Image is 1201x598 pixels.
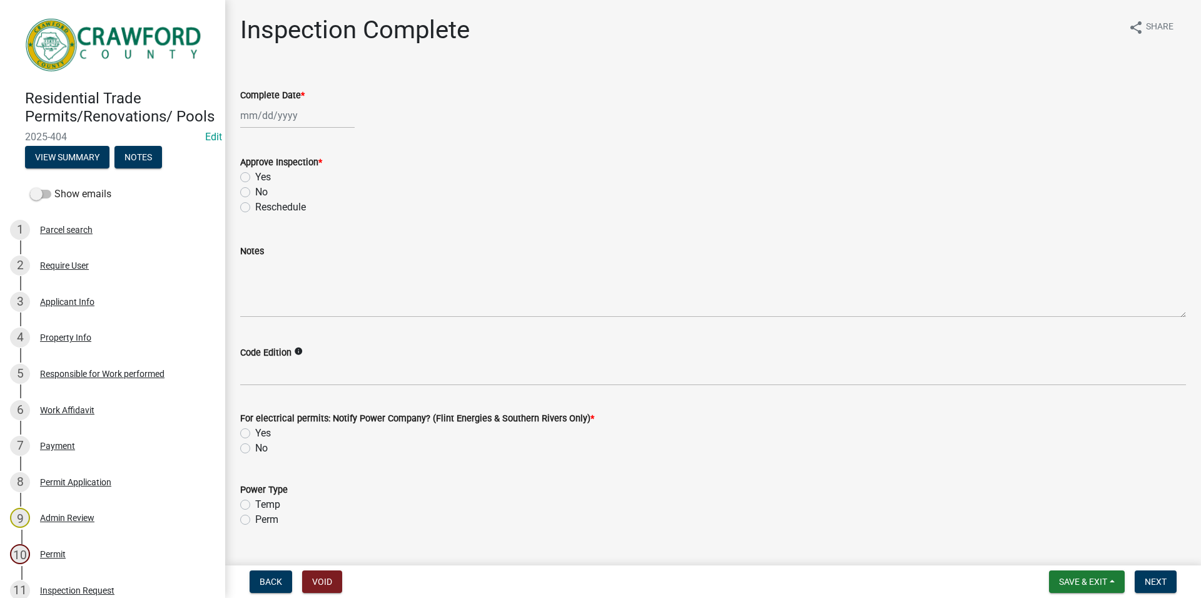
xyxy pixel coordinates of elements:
[240,486,288,495] label: Power Type
[40,297,94,306] div: Applicant Info
[255,185,268,200] label: No
[10,292,30,312] div: 3
[10,472,30,492] div: 8
[260,577,282,587] span: Back
[10,364,30,384] div: 5
[255,512,278,527] label: Perm
[25,13,205,76] img: Crawford County, Georgia
[240,158,322,167] label: Approve Inspection
[255,426,271,441] label: Yes
[40,406,94,415] div: Work Affidavit
[30,187,111,202] label: Show emails
[10,544,30,564] div: 10
[40,333,91,342] div: Property Info
[25,90,215,126] h4: Residential Trade Permits/Renovations/ Pools
[1128,20,1143,35] i: share
[40,513,94,522] div: Admin Review
[240,247,264,256] label: Notes
[25,146,109,168] button: View Summary
[302,570,342,593] button: Void
[40,478,111,487] div: Permit Application
[255,170,271,185] label: Yes
[240,415,594,423] label: For electrical permits: Notify Power Company? (Flint Energies & Southern Rivers Only)
[40,225,93,234] div: Parcel search
[40,586,114,595] div: Inspection Request
[40,441,75,450] div: Payment
[40,261,89,270] div: Require User
[10,220,30,240] div: 1
[114,153,162,163] wm-modal-confirm: Notes
[1049,570,1125,593] button: Save & Exit
[40,369,165,378] div: Responsible for Work performed
[1118,15,1183,39] button: shareShare
[25,153,109,163] wm-modal-confirm: Summary
[1146,20,1173,35] span: Share
[250,570,292,593] button: Back
[240,15,470,45] h1: Inspection Complete
[240,349,291,358] label: Code Edition
[25,131,200,143] span: 2025-404
[10,400,30,420] div: 6
[240,91,305,100] label: Complete Date
[255,200,306,215] label: Reschedule
[255,441,268,456] label: No
[1145,577,1167,587] span: Next
[40,550,66,559] div: Permit
[10,508,30,528] div: 9
[240,103,355,128] input: mm/dd/yyyy
[255,497,280,512] label: Temp
[1135,570,1177,593] button: Next
[10,436,30,456] div: 7
[10,255,30,276] div: 2
[1059,577,1107,587] span: Save & Exit
[294,347,303,356] i: info
[10,327,30,348] div: 4
[205,131,222,143] a: Edit
[205,131,222,143] wm-modal-confirm: Edit Application Number
[114,146,162,168] button: Notes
